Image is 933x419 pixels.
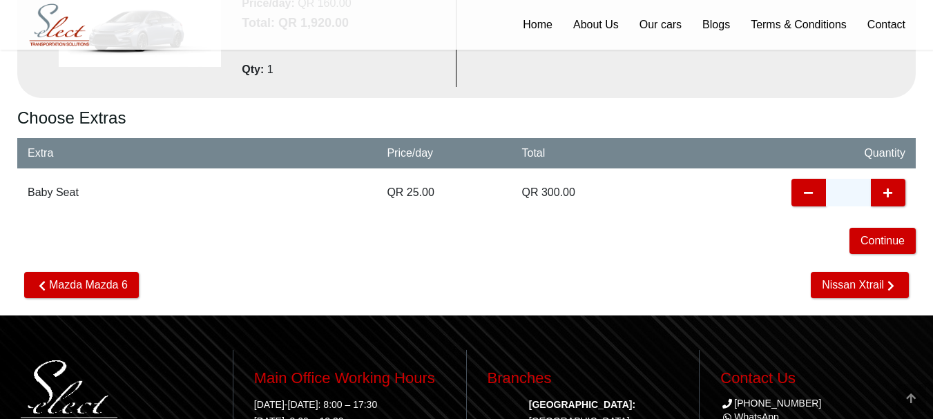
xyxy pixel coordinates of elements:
[17,108,916,128] h3: Choose Extras
[781,138,916,168] td: Quantity
[849,228,916,254] button: Continue
[17,138,197,168] td: Extra
[254,370,445,387] h3: Main Office Working Hours
[387,186,434,199] span: QR 25.00
[267,64,273,75] span: 1
[24,272,139,298] a: Mazda Mazda 6
[529,399,635,410] strong: [GEOGRAPHIC_DATA]:
[376,138,511,168] td: Price/day
[720,370,912,387] h3: Contact Us
[720,398,821,409] a: [PHONE_NUMBER]
[242,64,264,75] b: Qty:
[17,168,197,217] td: Baby Seat
[811,272,909,298] a: Nissan Xtrail
[522,186,575,199] span: QR 300.00
[896,384,926,412] div: Go to top
[488,370,679,387] h3: Branches
[21,1,98,49] img: Select Rent a Car
[512,138,646,168] td: Total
